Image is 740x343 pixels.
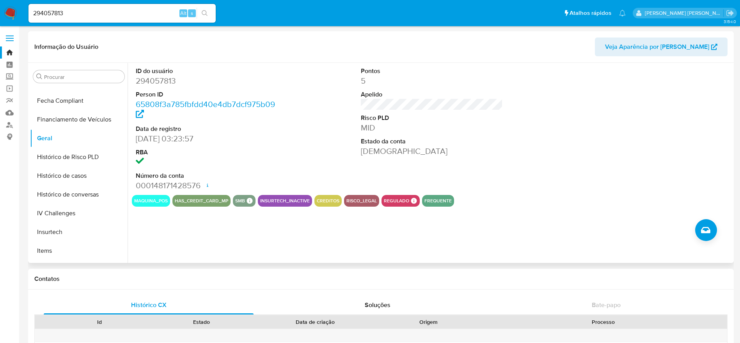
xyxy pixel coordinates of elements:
button: frequente [424,199,452,202]
dt: Estado da conta [361,137,503,146]
dt: Person ID [136,90,278,99]
a: Notificações [619,10,626,16]
dd: [DATE] 03:23:57 [136,133,278,144]
dt: ID do usuário [136,67,278,75]
div: Data de criação [258,318,372,326]
div: Origem [383,318,474,326]
button: Veja Aparência por [PERSON_NAME] [595,38,728,56]
span: Soluções [365,300,390,309]
span: Alt [180,9,186,17]
dt: Número da conta [136,171,278,180]
span: Bate-papo [592,300,621,309]
div: Processo [485,318,722,326]
p: lucas.santiago@mercadolivre.com [645,9,724,17]
dd: [DEMOGRAPHIC_DATA] [361,146,503,157]
button: maquina_pos [134,199,168,202]
button: Geral [30,129,128,148]
dt: RBA [136,148,278,157]
button: regulado [384,199,409,202]
button: IV Challenges [30,204,128,223]
dd: MID [361,122,503,133]
dt: Risco PLD [361,114,503,122]
div: Id [54,318,145,326]
button: KYC [30,260,128,279]
button: Histórico de casos [30,166,128,185]
span: Atalhos rápidos [570,9,611,17]
a: Sair [726,9,734,17]
button: has_credit_card_mp [175,199,228,202]
span: Histórico CX [131,300,167,309]
button: Insurtech [30,223,128,241]
dd: 294057813 [136,75,278,86]
div: Estado [156,318,247,326]
button: risco_legal [346,199,377,202]
dt: Pontos [361,67,503,75]
button: search-icon [197,8,213,19]
button: Histórico de Risco PLD [30,148,128,166]
dt: Data de registro [136,125,278,133]
button: Histórico de conversas [30,185,128,204]
dd: 000148171428576 [136,180,278,191]
button: creditos [317,199,339,202]
h1: Informação do Usuário [34,43,98,51]
button: smb [235,199,245,202]
button: Procurar [36,73,43,80]
button: Items [30,241,128,260]
button: insurtech_inactive [260,199,310,202]
input: Pesquise usuários ou casos... [28,8,216,18]
button: Financiamento de Veículos [30,110,128,129]
h1: Contatos [34,275,728,283]
span: Veja Aparência por [PERSON_NAME] [605,38,709,56]
a: 65808f3a785fbfdd40e4db7dcf975b09 [136,98,275,121]
dt: Apelido [361,90,503,99]
input: Procurar [44,73,121,80]
dd: 5 [361,75,503,86]
span: s [191,9,193,17]
button: Fecha Compliant [30,91,128,110]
